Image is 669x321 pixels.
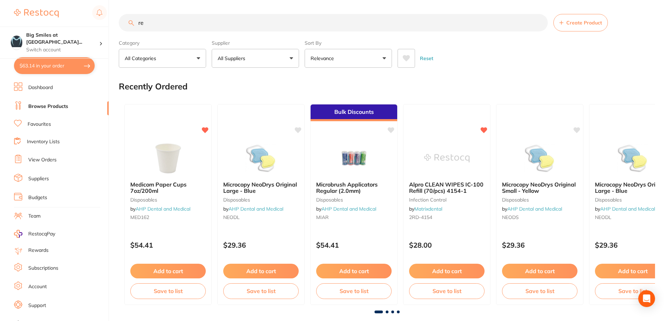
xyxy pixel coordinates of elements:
span: RestocqPay [28,231,55,238]
img: Restocq Logo [14,9,59,17]
span: by [316,206,376,212]
a: Account [28,283,47,290]
a: AHP Dental and Medical [321,206,376,212]
img: Medicom Paper Cups 7oz/200ml [145,141,191,176]
div: Bulk Discounts [311,104,397,121]
small: MED162 [130,214,206,220]
a: AHP Dental and Medical [136,206,190,212]
button: Add to cart [502,264,577,278]
button: Relevance [305,49,392,68]
img: Microcopy NeoDrys Original Small - Yellow [517,141,562,176]
button: Save to list [130,283,206,299]
a: Matrixdental [414,206,442,212]
span: Create Product [566,20,602,25]
a: AHP Dental and Medical [600,206,655,212]
p: Relevance [311,55,337,62]
p: All Suppliers [218,55,248,62]
button: Add to cart [409,264,485,278]
p: Switch account [26,46,99,53]
p: $29.36 [502,241,577,249]
img: Alpro CLEAN WIPES IC-100 Refill (70/pcs) 4154-1 [424,141,470,176]
p: $28.00 [409,241,485,249]
b: Medicom Paper Cups 7oz/200ml [130,181,206,194]
h2: Recently Ordered [119,82,188,92]
img: RestocqPay [14,230,22,238]
a: Favourites [28,121,51,128]
img: Microbrush Applicators Regular (2.0mm) [331,141,377,176]
button: Create Product [553,14,608,31]
a: Support [28,302,46,309]
a: Inventory Lists [27,138,60,145]
small: NEODS [502,214,577,220]
p: $54.41 [130,241,206,249]
button: Add to cart [130,264,206,278]
small: MIAR [316,214,392,220]
a: Dashboard [28,84,53,91]
button: All Categories [119,49,206,68]
small: disposables [130,197,206,203]
small: infection control [409,197,485,203]
small: disposables [223,197,299,203]
a: Team [28,213,41,220]
label: Sort By [305,40,392,46]
a: AHP Dental and Medical [228,206,283,212]
a: Browse Products [28,103,68,110]
b: Alpro CLEAN WIPES IC-100 Refill (70/pcs) 4154-1 [409,181,485,194]
img: Big Smiles at Little Bay [11,36,22,47]
a: View Orders [28,156,57,163]
span: by [595,206,655,212]
button: Save to list [502,283,577,299]
button: Reset [418,49,435,68]
a: RestocqPay [14,230,55,238]
p: $29.36 [223,241,299,249]
span: by [130,206,190,212]
b: Microcopy NeoDrys Original Small - Yellow [502,181,577,194]
label: Category [119,40,206,46]
b: Microcopy NeoDrys Original Large - Blue [223,181,299,194]
button: Save to list [316,283,392,299]
a: Suppliers [28,175,49,182]
a: Rewards [28,247,49,254]
p: $54.41 [316,241,392,249]
small: 2RD-4154 [409,214,485,220]
input: Search Products [119,14,548,31]
span: by [502,206,562,212]
img: Microcopy NeoDrys Original Large - Blue [238,141,284,176]
button: Save to list [223,283,299,299]
span: by [223,206,283,212]
img: Microcopy NeoDrys Original Large - Blue [610,141,655,176]
a: AHP Dental and Medical [507,206,562,212]
span: by [409,206,442,212]
button: All Suppliers [212,49,299,68]
small: disposables [316,197,392,203]
a: Restocq Logo [14,5,59,21]
button: Save to list [409,283,485,299]
button: $63.14 in your order [14,57,95,74]
a: Budgets [28,194,47,201]
small: disposables [502,197,577,203]
p: All Categories [125,55,159,62]
label: Supplier [212,40,299,46]
button: Add to cart [316,264,392,278]
b: Microbrush Applicators Regular (2.0mm) [316,181,392,194]
div: Open Intercom Messenger [638,290,655,307]
a: Subscriptions [28,265,58,272]
small: NEODL [223,214,299,220]
h4: Big Smiles at Little Bay [26,32,99,45]
button: Add to cart [223,264,299,278]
